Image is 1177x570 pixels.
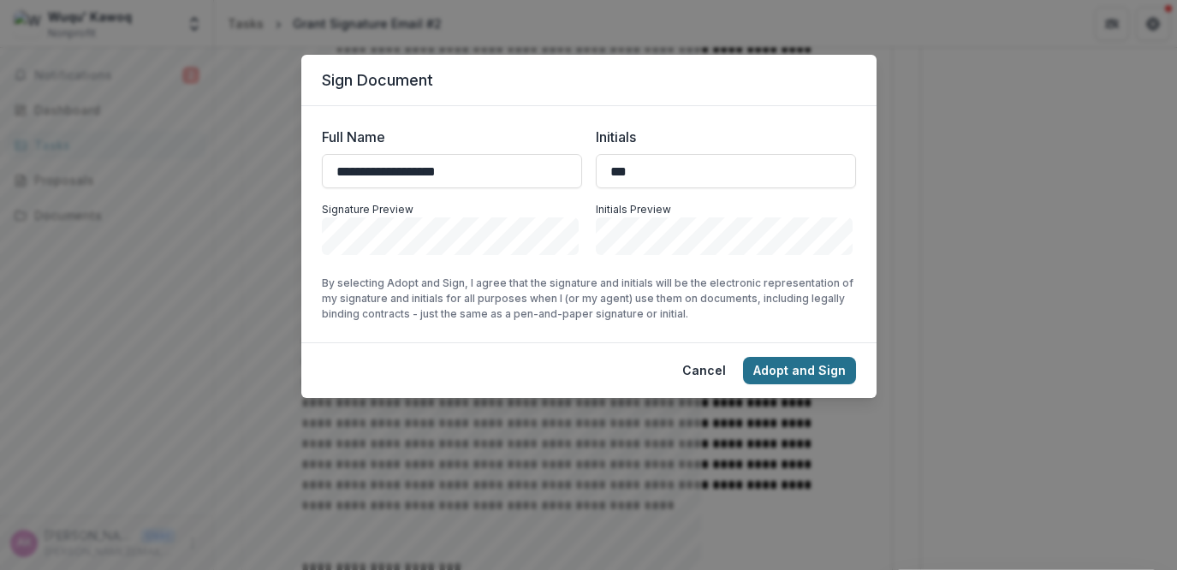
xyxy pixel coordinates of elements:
[596,202,856,217] p: Initials Preview
[322,202,582,217] p: Signature Preview
[322,276,856,322] p: By selecting Adopt and Sign, I agree that the signature and initials will be the electronic repre...
[322,127,572,147] label: Full Name
[301,55,877,106] header: Sign Document
[672,357,736,384] button: Cancel
[596,127,846,147] label: Initials
[743,357,856,384] button: Adopt and Sign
